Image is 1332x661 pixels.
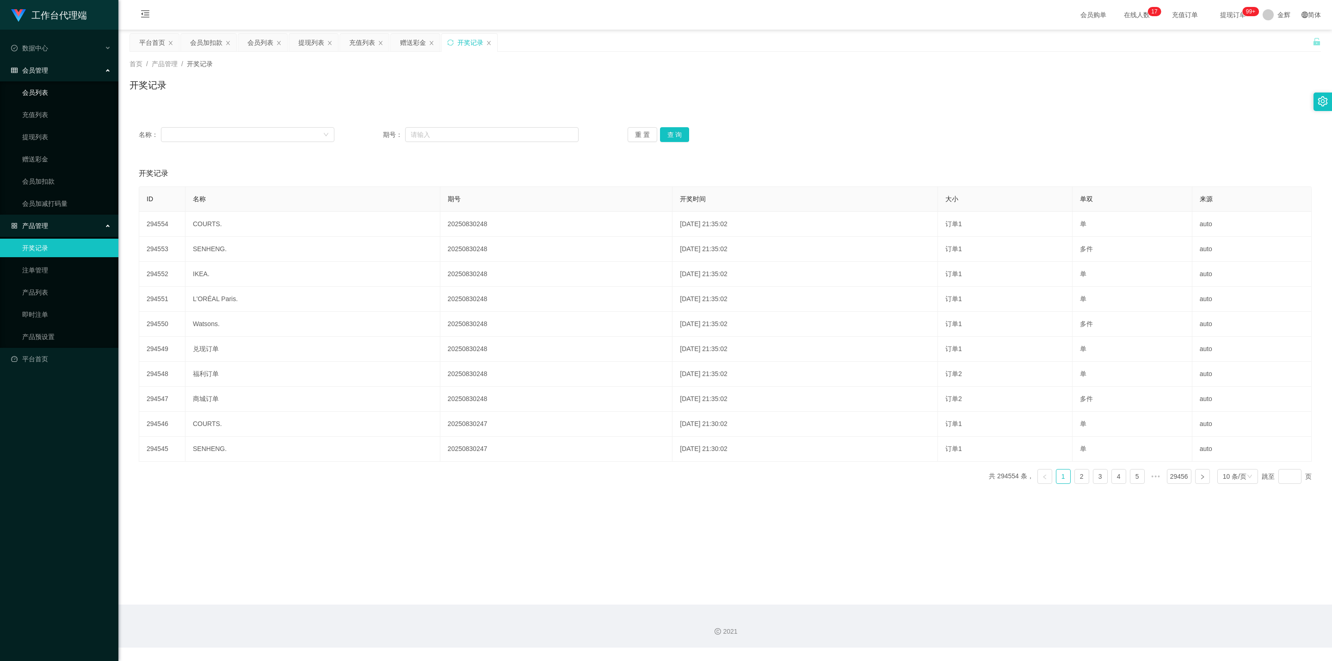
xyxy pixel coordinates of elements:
td: auto [1192,287,1312,312]
div: 2021 [126,627,1325,636]
div: 开奖记录 [457,34,483,51]
td: 294550 [139,312,185,337]
button: 查 询 [660,127,690,142]
a: 即时注单 [22,305,111,324]
i: 图标: close [327,40,333,46]
td: auto [1192,362,1312,387]
td: auto [1192,387,1312,412]
td: 福利订单 [185,362,440,387]
div: 10 条/页 [1223,469,1246,483]
td: auto [1192,262,1312,287]
i: 图标: close [168,40,173,46]
td: 兑现订单 [185,337,440,362]
td: 294549 [139,337,185,362]
div: 平台首页 [139,34,165,51]
td: 20250830247 [440,437,672,462]
td: 20250830248 [440,212,672,237]
a: 提现列表 [22,128,111,146]
span: ID [147,195,153,203]
span: 单双 [1080,195,1093,203]
a: 赠送彩金 [22,150,111,168]
input: 请输入 [405,127,579,142]
span: 多件 [1080,395,1093,402]
td: [DATE] 21:30:02 [672,437,938,462]
td: auto [1192,237,1312,262]
td: auto [1192,312,1312,337]
td: auto [1192,212,1312,237]
td: 294552 [139,262,185,287]
i: 图标: appstore-o [11,222,18,229]
a: 注单管理 [22,261,111,279]
span: 订单1 [945,345,962,352]
span: 订单2 [945,395,962,402]
i: 图标: menu-fold [129,0,161,30]
span: 会员管理 [11,67,48,74]
i: 图标: close [378,40,383,46]
td: [DATE] 21:35:02 [672,312,938,337]
li: 29456 [1167,469,1191,484]
div: 会员列表 [247,34,273,51]
li: 向后 5 页 [1148,469,1163,484]
i: 图标: down [323,132,329,138]
td: 20250830248 [440,237,672,262]
td: SENHENG. [185,437,440,462]
i: 图标: close [225,40,231,46]
td: 294547 [139,387,185,412]
span: 单 [1080,345,1086,352]
span: 订单2 [945,370,962,377]
span: 开奖时间 [680,195,706,203]
i: 图标: setting [1318,96,1328,106]
span: 期号： [383,130,405,140]
i: 图标: close [429,40,434,46]
td: 20250830247 [440,412,672,437]
div: 跳至 页 [1262,469,1312,484]
span: 单 [1080,270,1086,278]
span: 来源 [1200,195,1213,203]
i: 图标: check-circle-o [11,45,18,51]
a: 4 [1112,469,1126,483]
span: 单 [1080,445,1086,452]
li: 2 [1074,469,1089,484]
div: 赠送彩金 [400,34,426,51]
h1: 工作台代理端 [31,0,87,30]
i: 图标: sync [447,39,454,46]
img: logo.9652507e.png [11,9,26,22]
span: 单 [1080,420,1086,427]
td: 294551 [139,287,185,312]
i: 图标: global [1301,12,1308,18]
li: 4 [1111,469,1126,484]
a: 会员加减打码量 [22,194,111,213]
a: 图标: dashboard平台首页 [11,350,111,368]
p: 7 [1154,7,1158,16]
td: [DATE] 21:35:02 [672,287,938,312]
span: 开奖记录 [187,60,213,68]
a: 1 [1056,469,1070,483]
li: 5 [1130,469,1145,484]
span: 订单1 [945,420,962,427]
td: auto [1192,437,1312,462]
span: 订单1 [945,295,962,303]
td: 20250830248 [440,362,672,387]
li: 共 294554 条， [989,469,1034,484]
li: 1 [1056,469,1071,484]
td: 商城订单 [185,387,440,412]
td: Watsons. [185,312,440,337]
a: 会员加扣款 [22,172,111,191]
span: 名称： [139,130,161,140]
sup: 17 [1147,7,1161,16]
td: IKEA. [185,262,440,287]
a: 3 [1093,469,1107,483]
span: 开奖记录 [139,168,168,179]
h1: 开奖记录 [129,78,166,92]
a: 工作台代理端 [11,11,87,19]
td: 294548 [139,362,185,387]
td: [DATE] 21:35:02 [672,262,938,287]
td: [DATE] 21:35:02 [672,237,938,262]
span: 在线人数 [1119,12,1154,18]
span: 充值订单 [1167,12,1202,18]
p: 1 [1151,7,1154,16]
span: 单 [1080,295,1086,303]
span: 订单1 [945,220,962,228]
span: 单 [1080,220,1086,228]
span: ••• [1148,469,1163,484]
